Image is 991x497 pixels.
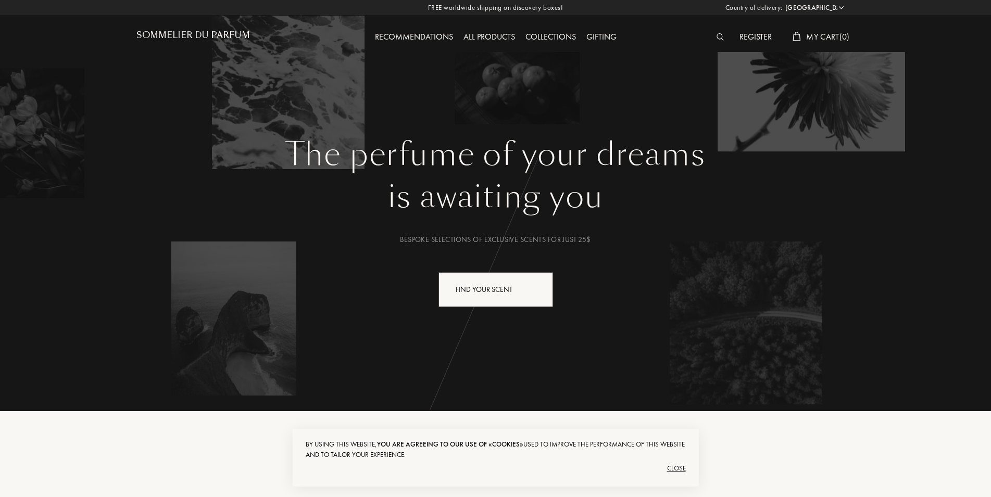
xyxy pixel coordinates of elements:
[306,460,686,477] div: Close
[520,31,581,44] div: Collections
[458,31,520,44] div: All products
[306,439,686,460] div: By using this website, used to improve the performance of this website and to tailor your experie...
[370,31,458,42] a: Recommendations
[144,234,847,245] div: Bespoke selections of exclusive scents for just 25$
[734,31,777,42] a: Register
[458,31,520,42] a: All products
[520,31,581,42] a: Collections
[581,31,622,42] a: Gifting
[793,32,801,41] img: cart_white.svg
[431,272,561,307] a: Find your scentanimation
[581,31,622,44] div: Gifting
[806,31,849,42] span: My Cart ( 0 )
[370,31,458,44] div: Recommendations
[144,136,847,173] h1: The perfume of your dreams
[734,31,777,44] div: Register
[528,278,548,299] div: animation
[725,3,783,13] span: Country of delivery:
[144,173,847,220] div: is awaiting you
[136,30,250,44] a: Sommelier du Parfum
[136,30,250,40] h1: Sommelier du Parfum
[438,272,553,307] div: Find your scent
[377,440,523,449] span: you are agreeing to our use of «cookies»
[717,33,724,41] img: search_icn_white.svg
